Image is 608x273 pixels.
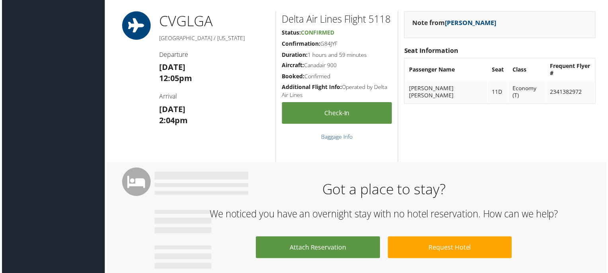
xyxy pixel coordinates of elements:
[282,40,392,48] h5: G84JYF
[282,62,392,70] h5: Canadair 900
[158,105,185,115] strong: [DATE]
[282,29,301,37] strong: Status:
[510,60,547,81] th: Class
[158,116,187,126] strong: 2:04pm
[406,82,488,103] td: [PERSON_NAME] [PERSON_NAME]
[282,73,304,81] strong: Booked:
[282,51,392,59] h5: 1 hours and 59 minutes
[282,62,304,70] strong: Aircraft:
[489,60,509,81] th: Seat
[405,46,459,55] strong: Seat Information
[489,82,509,103] td: 11D
[548,82,596,103] td: 2341382972
[282,103,392,125] a: Check-in
[406,60,488,81] th: Passenger Name
[282,13,392,26] h2: Delta Air Lines Flight 5118
[282,51,308,59] strong: Duration:
[282,73,392,81] h5: Confirmed
[158,74,191,84] strong: 12:05pm
[282,84,392,99] h5: Operated by Delta Air Lines
[301,29,334,37] span: Confirmed
[158,93,269,101] h4: Arrival
[548,60,596,81] th: Frequent Flyer #
[158,62,185,73] strong: [DATE]
[321,134,353,141] a: Baggage Info
[282,40,320,48] strong: Confirmation:
[388,238,513,260] a: Request Hotel
[158,12,269,31] h1: CVG LGA
[282,84,342,91] strong: Additional Flight Info:
[255,238,380,260] a: Attach Reservation
[446,19,497,27] a: [PERSON_NAME]
[510,82,547,103] td: Economy (T)
[158,35,269,43] h5: [GEOGRAPHIC_DATA] / [US_STATE]
[413,19,497,27] strong: Note from
[158,50,269,59] h4: Departure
